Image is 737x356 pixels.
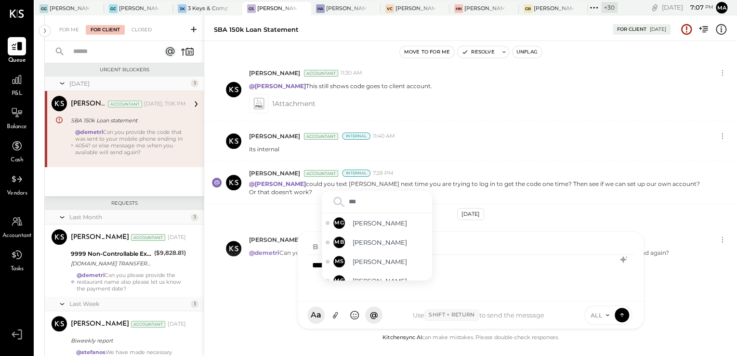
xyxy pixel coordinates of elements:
div: Can you please provide the restaurant name also please let us know the payment date? [77,272,186,292]
button: Bold [309,239,322,253]
div: copy link [650,2,659,13]
span: [PERSON_NAME] [249,236,300,244]
a: Tasks [0,246,33,274]
div: [PERSON_NAME] Confections - [GEOGRAPHIC_DATA] [395,5,435,13]
button: Aa [307,306,325,324]
p: Can you provide the code that was sent to your mobile phone ending in 4054? or else message me wh... [249,249,669,265]
div: Accountant [131,321,165,328]
div: Closed [127,25,157,35]
span: 7:29 PM [373,170,394,177]
p: This still shows code goes to client account. [249,82,432,90]
span: 7 : 07 [684,3,704,12]
div: Requests [50,200,199,207]
div: [PERSON_NAME]'s Nashville [464,5,504,13]
span: [PERSON_NAME] [249,132,300,140]
div: [PERSON_NAME] Back Bay [534,5,574,13]
div: 9999 Non-Controllable Expenses:Other Income and Expenses:To Be Classified P&L [71,249,151,259]
div: [PERSON_NAME] [71,319,129,329]
strong: @[PERSON_NAME] [249,180,306,187]
div: 1 [191,213,198,221]
div: GB [524,4,532,13]
div: HA [316,4,325,13]
div: GS [247,4,256,13]
div: GC [109,4,118,13]
span: [PERSON_NAME] [249,69,300,77]
p: its internal [249,145,279,153]
div: Use to send the message [382,309,575,321]
strong: @demetri [77,272,105,278]
div: Accountant [304,170,338,177]
div: Accountant [108,101,142,107]
span: Vendors [7,189,27,198]
a: Queue [0,37,33,65]
button: Unflag [513,46,541,58]
div: [PERSON_NAME] [71,233,129,242]
span: 11:30 AM [341,69,362,77]
div: [DATE] [650,26,666,33]
button: @ [365,306,382,324]
span: 11:40 AM [373,132,395,140]
span: [PERSON_NAME] [353,277,428,286]
button: Ma [716,2,727,13]
div: [DATE], 7:06 PM [144,100,186,108]
span: 1 Attachment [272,94,316,113]
strong: @demetri [249,249,279,256]
div: [DATE] [662,3,713,12]
div: 3 Keys & Company [188,5,228,13]
div: Select Martin Spewak - Offline [322,252,432,271]
a: P&L [0,70,33,98]
div: [PERSON_NAME]'s Atlanta [326,5,366,13]
span: Shift + Return [424,309,479,321]
span: Balance [7,123,27,132]
div: [DATE] [69,79,188,88]
div: [PERSON_NAME] Causeway [119,5,159,13]
div: Last Week [69,300,188,308]
a: Balance [0,104,33,132]
span: @ [370,310,378,320]
div: HN [454,4,463,13]
strong: @demetri [75,129,103,135]
a: Cash [0,137,33,165]
div: [PERSON_NAME] [71,99,106,109]
div: 1 [191,300,198,308]
div: Accountant [304,133,338,140]
div: ($9,828.81) [154,248,186,258]
div: 3K [178,4,186,13]
div: SBA 150k Loan statement [214,25,299,34]
span: MB [334,238,344,246]
span: ALL [591,311,603,319]
div: [PERSON_NAME] [GEOGRAPHIC_DATA] [50,5,90,13]
button: Resolve [458,46,498,58]
div: Accountant [131,234,165,241]
div: For Client [86,25,125,35]
button: Move to for me [400,46,454,58]
span: [PERSON_NAME] [353,257,428,266]
div: [DOMAIN_NAME] TRANSFER FROM ACCT 231372691 XXXXXX5618 - BUSINESS MONEY MARKET SA [71,259,151,268]
strong: @stefanos [76,349,105,356]
span: Accountant [2,232,32,240]
span: Cash [11,156,23,165]
span: MS [335,258,344,265]
strong: @[PERSON_NAME] [249,82,306,90]
div: [DATE] [457,208,484,220]
p: could you text [PERSON_NAME] next time you are trying to log in to get the code one time? Then se... [249,180,705,196]
div: Select Margi Gandhi - Offline [322,213,432,233]
div: SBA 150k Loan statement [71,116,183,125]
span: pm [705,4,713,11]
div: Last Month [69,213,188,221]
a: Vendors [0,170,33,198]
span: [PERSON_NAME] [353,219,428,228]
div: For Client [617,26,646,33]
div: Urgent Blockers [50,66,199,73]
span: [PERSON_NAME] [353,238,428,247]
div: 1 [191,79,198,87]
div: + 30 [601,2,618,13]
div: Accountant [304,70,338,77]
div: For Me [54,25,84,35]
div: Select Margot Bloch - Offline [322,233,432,252]
div: GG [39,4,48,13]
div: VC [385,4,394,13]
div: [DATE] [168,320,186,328]
div: Select Marty Chang - Offline [322,271,432,290]
div: Can you provide the code that was sent to your mobile phone ending in 4054? or else message me wh... [75,129,186,162]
